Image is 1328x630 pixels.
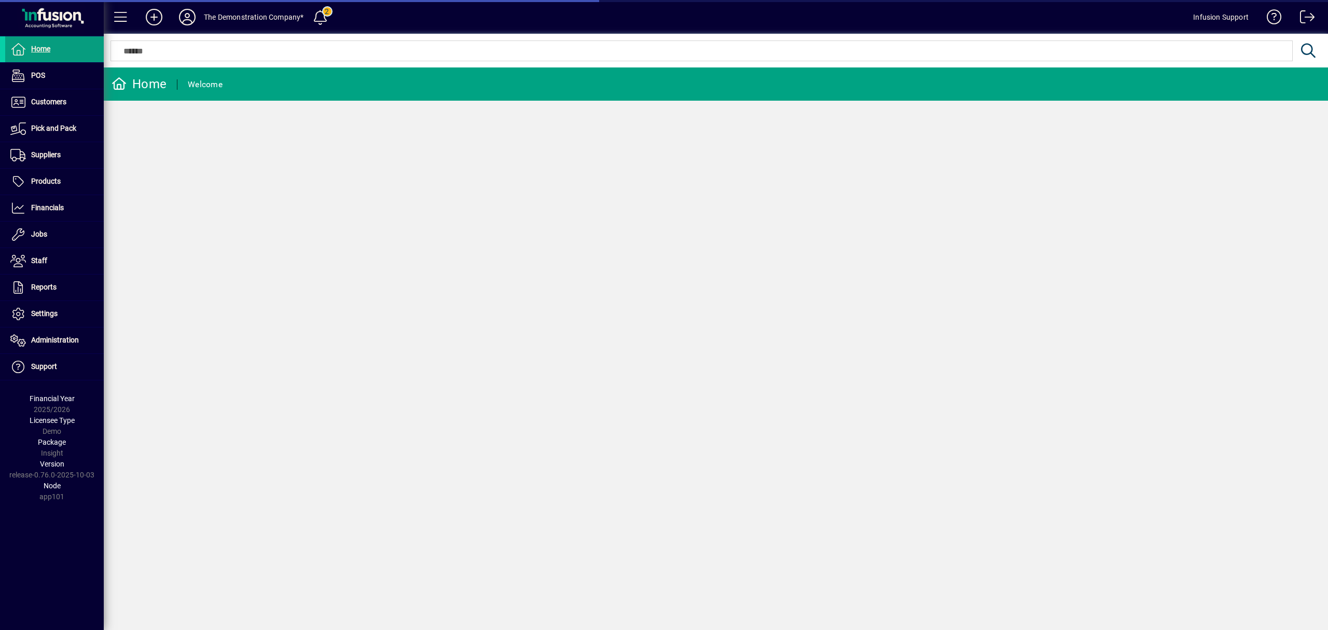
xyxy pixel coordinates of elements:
[31,150,61,159] span: Suppliers
[1193,9,1249,25] div: Infusion Support
[5,327,104,353] a: Administration
[31,230,47,238] span: Jobs
[112,76,167,92] div: Home
[5,116,104,142] a: Pick and Pack
[31,336,79,344] span: Administration
[5,63,104,89] a: POS
[31,256,47,265] span: Staff
[40,460,64,468] span: Version
[31,98,66,106] span: Customers
[31,177,61,185] span: Products
[5,354,104,380] a: Support
[31,283,57,291] span: Reports
[1259,2,1282,36] a: Knowledge Base
[38,438,66,446] span: Package
[31,203,64,212] span: Financials
[31,71,45,79] span: POS
[30,416,75,424] span: Licensee Type
[5,248,104,274] a: Staff
[31,45,50,53] span: Home
[5,301,104,327] a: Settings
[5,275,104,300] a: Reports
[31,124,76,132] span: Pick and Pack
[5,195,104,221] a: Financials
[137,8,171,26] button: Add
[5,89,104,115] a: Customers
[31,362,57,371] span: Support
[171,8,204,26] button: Profile
[44,482,61,490] span: Node
[5,169,104,195] a: Products
[188,76,223,93] div: Welcome
[30,394,75,403] span: Financial Year
[1292,2,1315,36] a: Logout
[204,9,304,25] div: The Demonstration Company*
[5,222,104,248] a: Jobs
[31,309,58,318] span: Settings
[5,142,104,168] a: Suppliers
